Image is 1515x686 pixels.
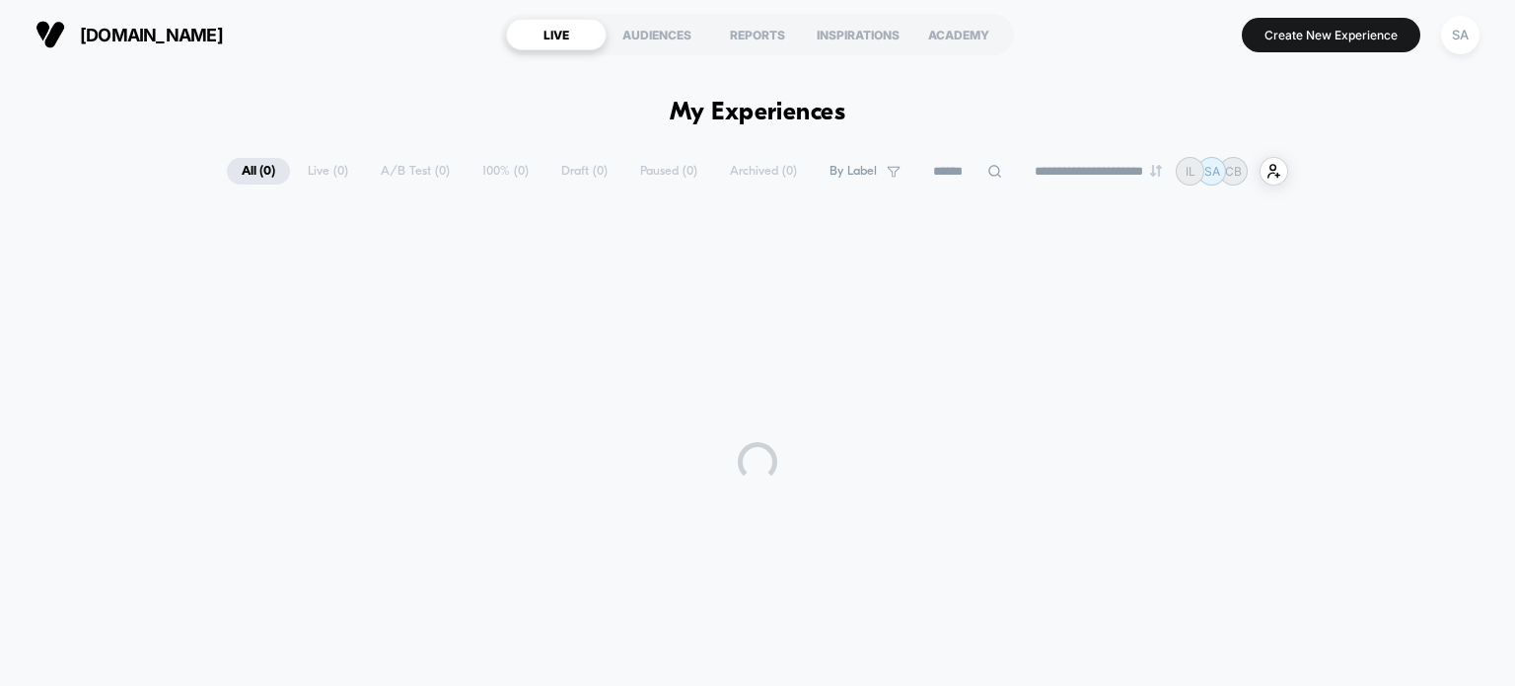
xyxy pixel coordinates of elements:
span: [DOMAIN_NAME] [80,25,223,45]
h1: My Experiences [670,99,846,127]
div: LIVE [506,19,607,50]
div: SA [1441,16,1479,54]
div: REPORTS [707,19,808,50]
p: SA [1204,164,1220,179]
button: SA [1435,15,1485,55]
div: INSPIRATIONS [808,19,908,50]
button: Create New Experience [1242,18,1420,52]
button: [DOMAIN_NAME] [30,19,229,50]
span: All ( 0 ) [227,158,290,185]
div: ACADEMY [908,19,1009,50]
div: AUDIENCES [607,19,707,50]
p: CB [1225,164,1242,179]
span: By Label [830,164,877,179]
img: end [1150,165,1162,177]
img: Visually logo [36,20,65,49]
p: IL [1186,164,1195,179]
